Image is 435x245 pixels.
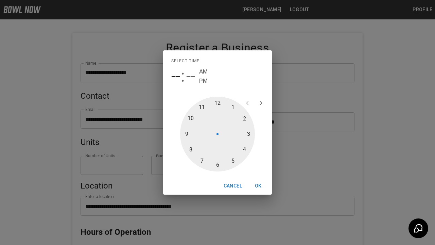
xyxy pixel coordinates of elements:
[199,76,208,85] button: PM
[199,67,208,76] button: AM
[221,180,245,192] button: Cancel
[171,67,180,86] button: --
[171,56,199,67] span: Select time
[247,180,269,192] button: OK
[254,96,268,110] button: open next view
[186,67,195,86] button: --
[181,67,185,86] span: :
